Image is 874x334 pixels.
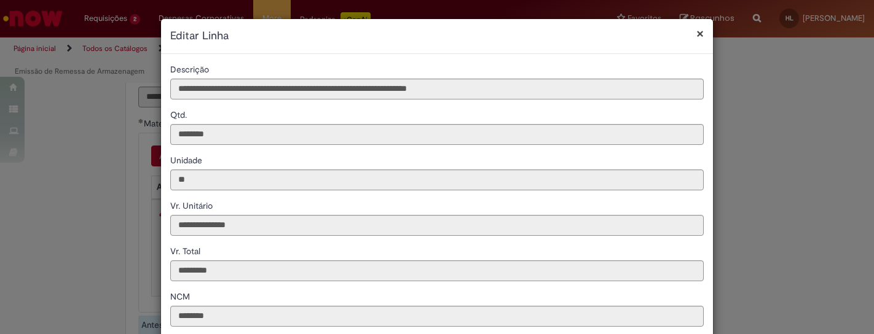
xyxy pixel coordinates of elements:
input: Qtd. [170,124,704,145]
span: Somente leitura - Qtd. [170,109,189,120]
span: Somente leitura - Unidade [170,155,205,166]
button: Fechar modal [696,27,704,40]
span: Somente leitura - Vr. Unitário [170,200,215,211]
span: Somente leitura - Vr. Total [170,246,203,257]
input: Unidade [170,169,704,190]
span: Somente leitura - NCM [170,291,192,302]
input: Vr. Unitário [170,215,704,236]
input: NCM [170,306,704,327]
input: Descrição [170,79,704,99]
h2: Editar Linha [170,28,704,44]
span: Somente leitura - Descrição [170,64,211,75]
input: Vr. Total [170,260,704,281]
